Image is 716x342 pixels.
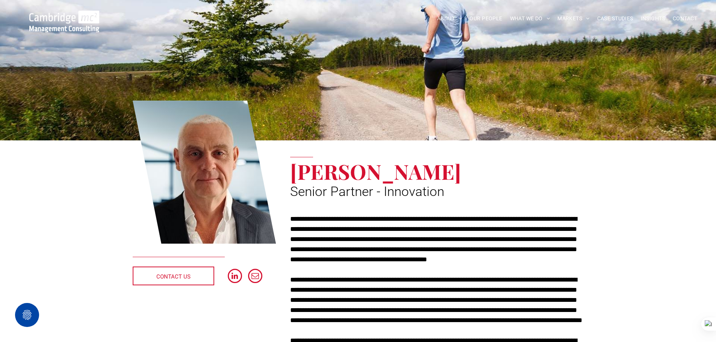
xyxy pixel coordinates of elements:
[290,157,461,185] span: [PERSON_NAME]
[156,267,191,286] span: CONTACT US
[554,13,593,24] a: MARKETS
[669,13,701,24] a: CONTACT
[506,13,554,24] a: WHAT WE DO
[133,99,276,245] a: Matt Lawson | Senior Partner - Innovation | Cambridge Management Consulting
[133,267,214,285] a: CONTACT US
[248,269,262,285] a: email
[593,13,637,24] a: CASE STUDIES
[228,269,242,285] a: linkedin
[290,184,444,199] span: Senior Partner - Innovation
[637,13,669,24] a: INSIGHTS
[466,13,506,24] a: OUR PEOPLE
[29,12,99,20] a: Your Business Transformed | Cambridge Management Consulting
[433,13,466,24] a: ABOUT
[29,11,99,32] img: Go to Homepage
